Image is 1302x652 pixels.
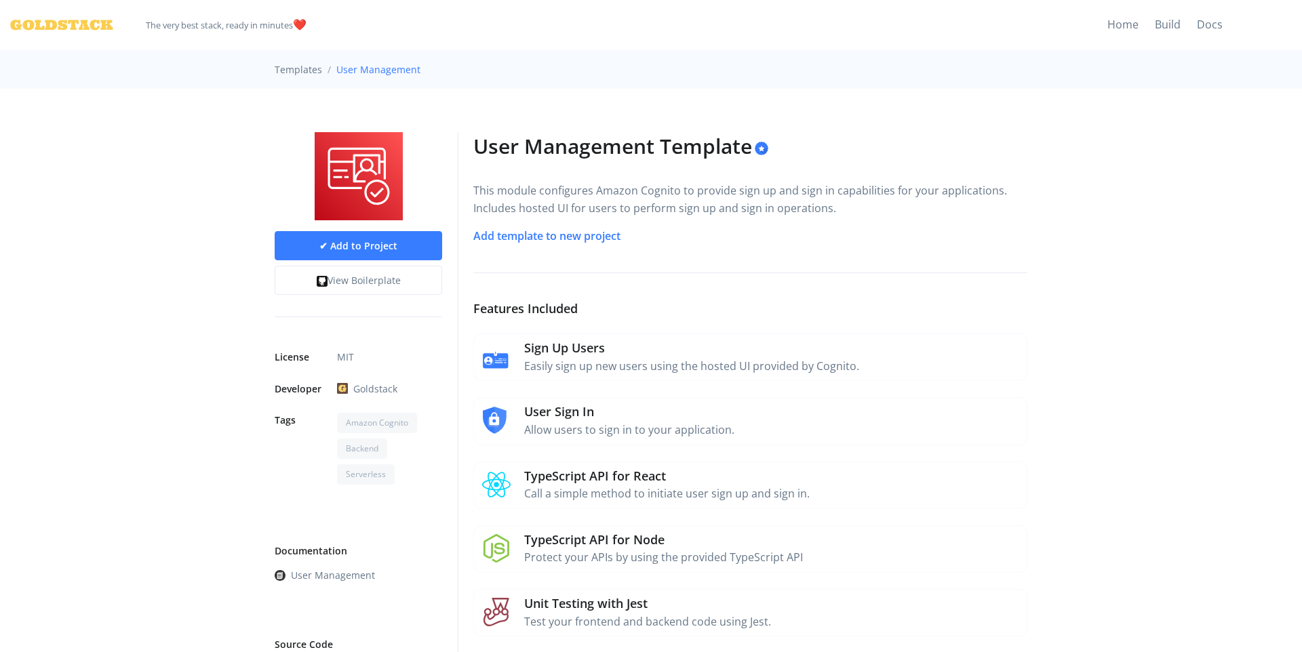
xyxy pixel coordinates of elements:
[473,397,1027,445] a: Feature IconUser Sign InAllow users to sign in to your application.
[524,468,666,484] span: TypeScript API for React
[337,382,397,395] a: Goldstack
[264,382,327,402] dt: Developer
[264,350,327,370] dt: License
[755,142,768,155] img: Top Template
[473,589,1027,636] a: Feature IconUnit Testing with JestTest your frontend and backend code using Jest.
[524,531,665,548] span: TypeScript API for Node
[482,598,511,626] img: Feature Icon
[482,470,511,499] img: Feature Icon
[327,350,452,365] dd: MIT
[473,228,620,243] a: Add template to new project
[317,276,328,287] img: svg%3e
[275,62,420,77] nav: breadcrumb
[524,595,648,611] span: Unit Testing with Jest
[482,406,511,434] img: Feature Icon
[275,266,442,295] a: View Boilerplate
[524,485,1021,503] p: Call a simple method to initiate user sign up and sign in.
[264,413,327,495] dt: Tags
[524,613,1021,631] p: Test your frontend and backend code using Jest.
[524,549,1021,567] p: Protect your APIs by using the provided TypeScript API
[146,19,293,31] small: The very best stack, ready in minutes
[473,462,1027,509] a: Feature IconTypeScript API for ReactCall a simple method to initiate user sign up and sign in.
[473,333,1027,381] a: Feature IconSign Up UsersEasily sign up new users using the hosted UI provided by Cognito.
[524,340,605,356] span: Sign Up Users
[315,132,403,220] img: Template Icon
[473,300,1027,317] h4: Features Included
[275,638,442,651] h1: Source Code
[146,11,307,39] span: ️❤️
[1231,17,1292,30] iframe: GitHub Star Goldstack
[275,544,442,558] h1: Documentation
[337,383,348,394] img: goldstack_icon.png
[524,403,594,420] span: User Sign In
[275,563,442,588] a: User Management
[524,422,1021,439] p: Allow users to sign in to your application.
[473,525,1027,573] a: Feature IconTypeScript API for NodeProtect your APIs by using the provided TypeScript API
[336,62,420,77] a: User Management
[10,11,102,39] a: Goldstack Logo
[275,570,285,581] img: svg%3e
[473,182,1027,217] p: This module configures Amazon Cognito to provide sign up and sign in capabilities for your applic...
[473,132,1027,161] h2: User Management Template
[275,231,442,260] a: ✔ Add to Project
[524,358,1021,375] p: Easily sign up new users using the hosted UI provided by Cognito.
[482,534,511,563] img: Feature Icon
[275,62,322,77] li: Templates
[482,342,511,371] img: Feature Icon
